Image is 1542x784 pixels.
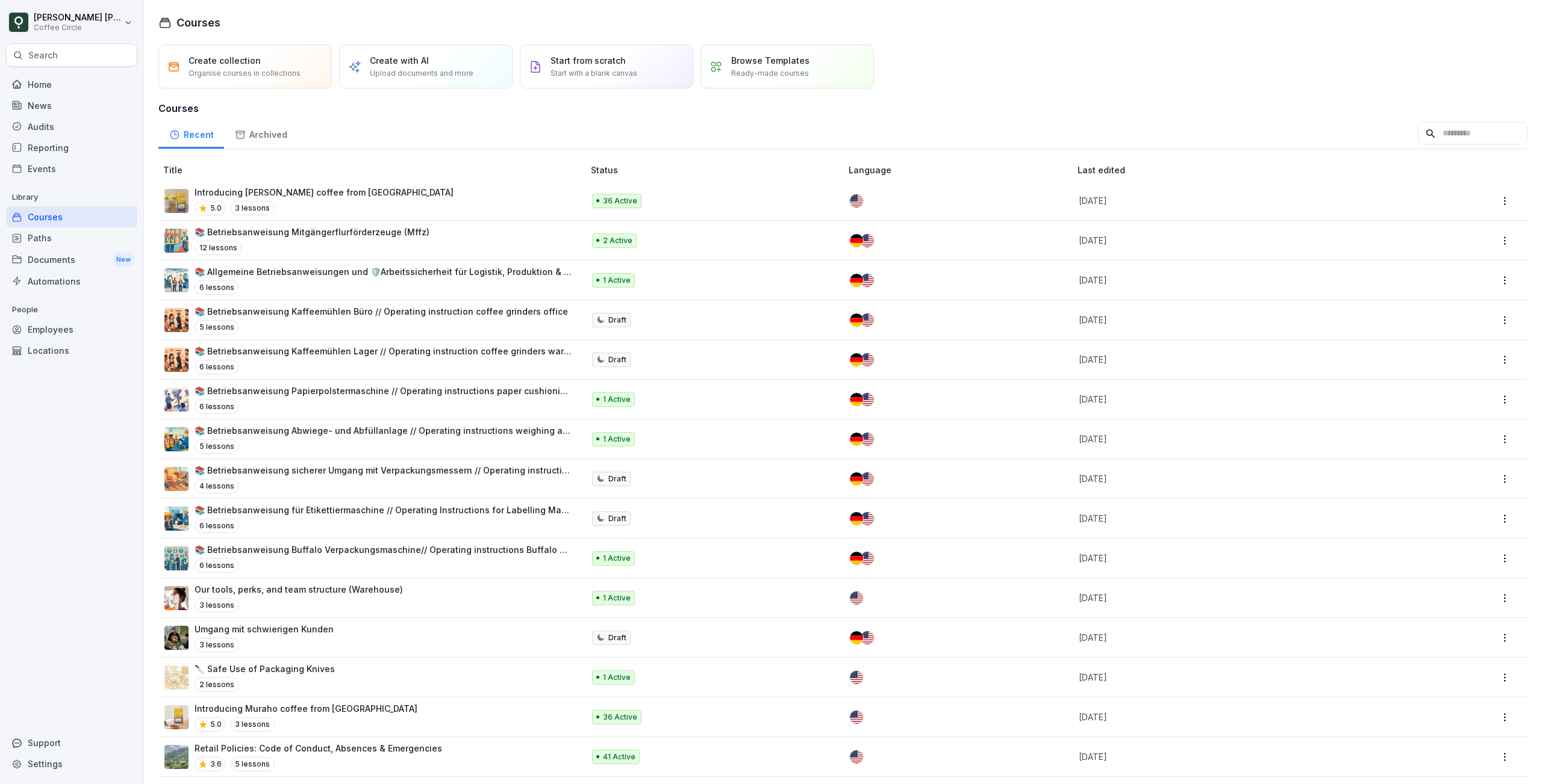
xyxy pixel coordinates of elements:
p: 1 Active [603,275,631,286]
p: Ready-made courses [731,68,809,79]
p: 12 lessons [195,241,242,255]
p: 🔪 Safe Use of Packaging Knives [195,662,335,675]
img: us.svg [861,393,874,406]
img: us.svg [861,631,874,644]
p: 📚 Allgemeine Betriebsanweisungen und 🛡️Arbeitssicherheit für Logistik, Produktion & Rösterei// 📚 ... [195,265,572,278]
p: 1 Active [603,434,631,445]
p: People [6,300,137,319]
p: Language [849,164,1073,176]
div: Courses [6,206,137,227]
p: [DATE] [1079,750,1399,763]
img: jz8h0sxk123h63ax8hmksljd.png [164,705,189,729]
p: [DATE] [1079,711,1399,723]
p: 3.6 [210,759,222,770]
img: aord19nnycsax6x70siwiz5b.png [164,586,189,610]
p: 2 Active [603,235,632,246]
p: 📚 Betriebsanweisung Papierpolstermaschine // Operating instructions paper cushioning machine [195,384,572,397]
img: r4iv508g6r12c0i8kqe8gadw.png [164,745,189,769]
p: 6 lessons [195,400,239,414]
p: Search [28,49,58,61]
p: 📚 Betriebsanweisung Mitgängerflurförderzeuge (Mffz) [195,226,429,238]
a: Settings [6,753,137,774]
p: [DATE] [1079,353,1399,366]
p: 📚 Betriebsanweisung Kaffeemühlen Lager // Operating instruction coffee grinders warehouse [195,345,572,357]
p: 5 lessons [195,439,239,454]
img: bww9x9miqms8s9iphqwe3dqr.png [164,268,189,292]
a: Home [6,74,137,95]
p: Last edited [1078,164,1413,176]
img: de.svg [850,631,863,644]
p: 📚 Betriebsanweisung Kaffeemühlen Büro // Operating instruction coffee grinders office [195,305,568,318]
p: 4 lessons [195,479,239,493]
div: News [6,95,137,116]
p: 1 Active [603,553,631,564]
p: [DATE] [1079,234,1399,247]
p: Draft [608,632,626,643]
img: de.svg [850,472,863,486]
p: Upload documents and more [370,68,473,79]
div: Paths [6,227,137,248]
p: [DATE] [1079,591,1399,604]
img: ssmdzr5vu0bedl37sriyb1fx.png [164,348,189,372]
img: dgqjoierlop7afwbaof655oy.png [164,189,189,213]
p: Introducing [PERSON_NAME] coffee from [GEOGRAPHIC_DATA] [195,186,454,199]
p: Draft [608,474,626,484]
img: y4pgqrhik4sm80heqjkv4feh.png [164,427,189,451]
img: de.svg [850,433,863,446]
p: [DATE] [1079,552,1399,564]
div: New [113,253,134,267]
img: de.svg [850,552,863,565]
p: 6 lessons [195,280,239,295]
div: Audits [6,116,137,137]
img: us.svg [850,194,863,208]
p: 3 lessons [230,201,275,215]
p: Status [591,164,844,176]
p: 3 lessons [195,598,239,613]
p: 6 lessons [195,519,239,533]
p: 1 Active [603,593,631,603]
a: DocumentsNew [6,248,137,271]
p: Browse Templates [731,54,810,67]
p: 3 lessons [230,717,275,732]
p: Organise courses in collections [189,68,301,79]
p: [DATE] [1079,194,1399,207]
h3: Courses [158,101,1528,116]
p: 2 lessons [195,678,239,692]
img: ohanfkn7patlvrisjkj372yd.png [164,546,189,570]
img: de.svg [850,393,863,406]
img: de.svg [850,353,863,366]
p: [DATE] [1079,671,1399,684]
a: Automations [6,271,137,292]
p: 5 lessons [230,757,275,771]
p: [DATE] [1079,393,1399,406]
p: [DATE] [1079,512,1399,525]
img: us.svg [861,552,874,565]
img: us.svg [850,750,863,764]
p: Create collection [189,54,261,67]
p: 41 Active [603,752,635,762]
a: Employees [6,319,137,340]
img: ibmq16c03v2u1873hyb2ubud.png [164,626,189,650]
img: us.svg [861,472,874,486]
div: Events [6,158,137,179]
img: de.svg [850,234,863,247]
p: 6 lessons [195,558,239,573]
p: Umgang mit schwierigen Kunden [195,623,334,635]
p: 36 Active [603,196,637,206]
p: [DATE] [1079,472,1399,485]
a: Reporting [6,137,137,158]
img: us.svg [850,711,863,724]
img: de.svg [850,512,863,525]
p: [DATE] [1079,313,1399,326]
p: Create with AI [370,54,429,67]
img: eqdbm3ke3gzkx7s2fw8bby4k.png [164,507,189,531]
div: Documents [6,248,137,271]
p: 5.0 [210,203,222,214]
img: h0queujannmuqzdi3tpb82py.png [164,229,189,253]
p: Our tools, perks, and team structure (Warehouse) [195,583,403,596]
div: Recent [158,118,224,149]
